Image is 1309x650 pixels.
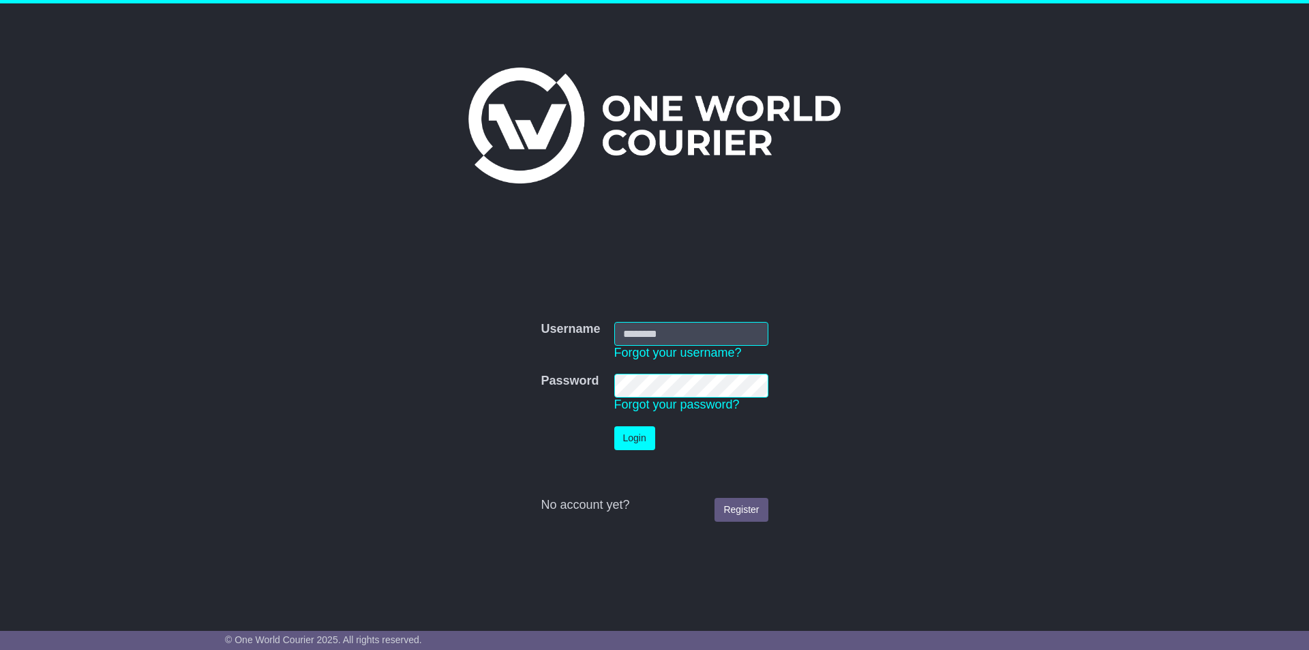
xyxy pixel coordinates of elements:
a: Register [714,498,768,522]
button: Login [614,426,655,450]
img: One World [468,68,841,183]
div: No account yet? [541,498,768,513]
a: Forgot your username? [614,346,742,359]
label: Username [541,322,600,337]
a: Forgot your password? [614,398,740,411]
label: Password [541,374,599,389]
span: © One World Courier 2025. All rights reserved. [225,634,422,645]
